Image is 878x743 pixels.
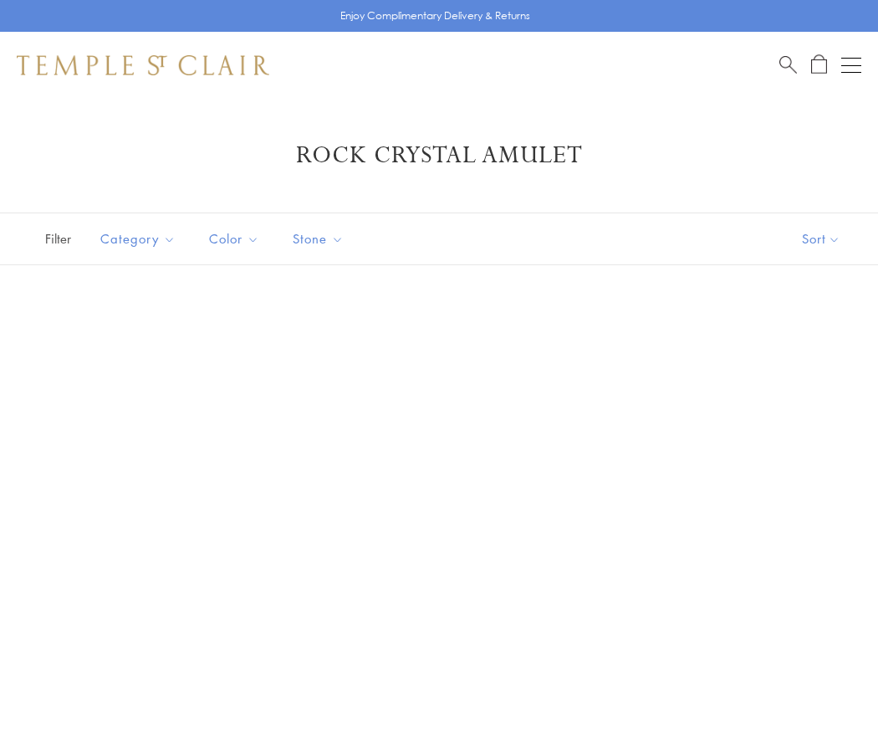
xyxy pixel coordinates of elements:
[92,228,188,249] span: Category
[779,54,797,75] a: Search
[201,228,272,249] span: Color
[841,55,861,75] button: Open navigation
[280,220,356,258] button: Stone
[764,213,878,264] button: Show sort by
[197,220,272,258] button: Color
[811,54,827,75] a: Open Shopping Bag
[340,8,530,24] p: Enjoy Complimentary Delivery & Returns
[88,220,188,258] button: Category
[284,228,356,249] span: Stone
[42,141,836,171] h1: Rock Crystal Amulet
[17,55,269,75] img: Temple St. Clair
